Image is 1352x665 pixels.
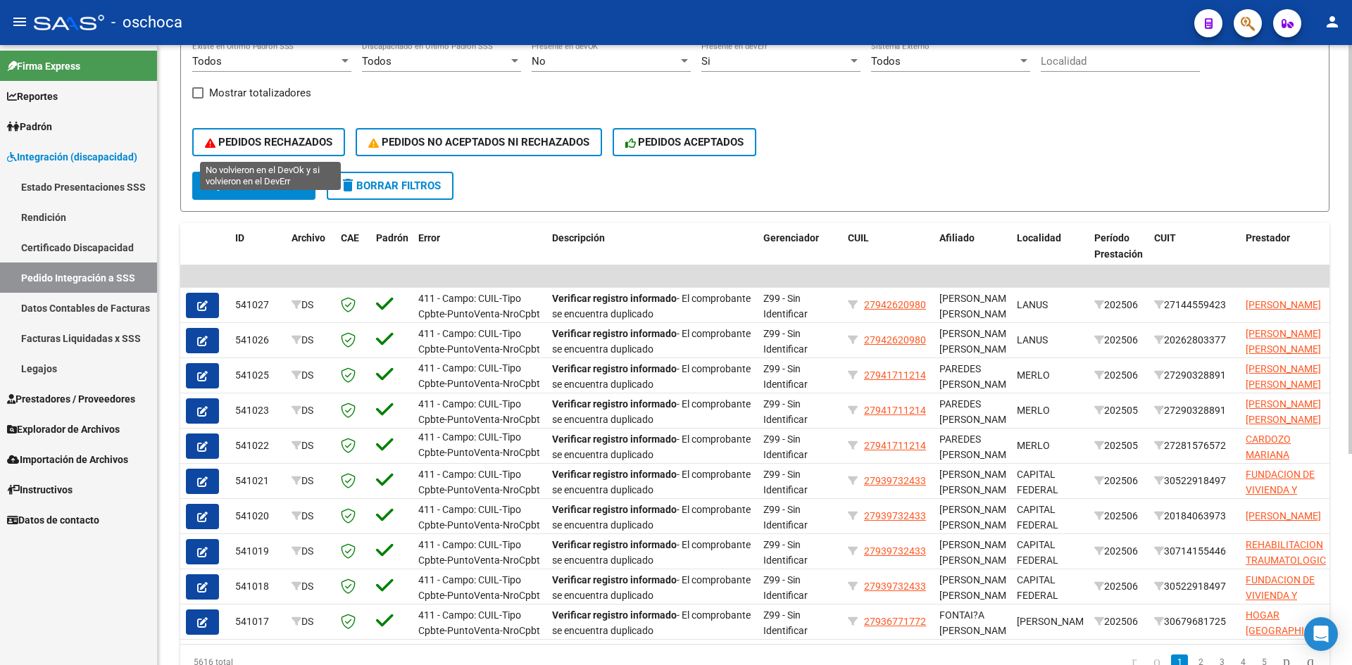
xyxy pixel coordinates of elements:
[1154,614,1234,630] div: 30679681725
[1154,473,1234,489] div: 30522918497
[235,508,280,524] div: 541020
[327,172,453,200] button: Borrar Filtros
[7,58,80,74] span: Firma Express
[1017,232,1061,243] span: Localidad
[763,293,808,320] span: Z99 - Sin Identificar
[552,398,677,410] strong: Verificar registro informado
[205,177,222,194] mat-icon: search
[552,469,677,480] strong: Verificar registro informado
[552,469,751,496] span: - El comprobante se encuentra duplicado
[418,431,540,459] span: 411 - Campo: CUIL-Tipo Cpbte-PuntoVenta-NroCpbt
[230,223,286,285] datatable-header-cell: ID
[1154,367,1234,384] div: 27290328891
[939,398,1015,442] span: PAREDES [PERSON_NAME] , -
[1148,223,1240,285] datatable-header-cell: CUIT
[1154,332,1234,348] div: 20262803377
[1240,223,1332,285] datatable-header-cell: Prestador
[292,403,330,419] div: DS
[864,581,926,592] span: 27939732433
[939,504,1015,547] span: [PERSON_NAME] [PERSON_NAME] , -
[864,545,926,557] span: 27939732433
[292,367,330,384] div: DS
[1094,543,1143,559] div: 202506
[1154,232,1176,243] span: CUIT
[292,578,330,595] div: DS
[418,398,540,426] span: 411 - Campo: CUIL-Tipo Cpbte-PuntoVenta-NroCpbt
[1017,616,1092,627] span: [PERSON_NAME]
[864,616,926,627] span: 27936771772
[7,512,99,528] span: Datos de contacto
[552,539,677,550] strong: Verificar registro informado
[864,510,926,521] span: 27939732433
[546,223,758,285] datatable-header-cell: Descripción
[763,232,819,243] span: Gerenciador
[292,614,330,630] div: DS
[339,179,441,192] span: Borrar Filtros
[370,223,413,285] datatable-header-cell: Padrón
[1304,617,1338,651] div: Open Intercom Messenger
[864,299,926,310] span: 27942620980
[7,119,52,134] span: Padrón
[1154,508,1234,524] div: 20184063973
[7,482,73,498] span: Instructivos
[292,232,325,243] span: Archivo
[552,363,751,391] span: - El comprobante se encuentra duplicado
[418,504,540,531] span: 411 - Campo: CUIL-Tipo Cpbte-PuntoVenta-NroCpbt
[235,578,280,595] div: 541018
[1017,539,1058,566] span: CAPITAL FEDERAL
[552,574,677,585] strong: Verificar registro informado
[1094,508,1143,524] div: 202506
[1154,578,1234,595] div: 30522918497
[418,362,540,390] span: 411 - Campo: CUIL-Tipo Cpbte-PuntoVenta-NroCpbt
[1154,438,1234,454] div: 27281576572
[192,128,345,156] button: PEDIDOS RECHAZADOS
[1094,403,1143,419] div: 202505
[7,89,58,104] span: Reportes
[1246,469,1325,544] span: FUNDACION DE VIVIENDA Y TRABAJO PARA EL LISIADO V I T R A
[552,232,605,243] span: Descripción
[1094,614,1143,630] div: 202506
[1017,334,1048,346] span: LANUS
[1154,543,1234,559] div: 30714155446
[1094,578,1143,595] div: 202506
[1017,574,1058,602] span: CAPITAL FEDERAL
[701,55,711,68] span: Si
[934,223,1011,285] datatable-header-cell: Afiliado
[235,473,280,489] div: 541021
[1246,539,1332,583] span: REHABILITACION TRAUMATOLOGICA MOYA S.R.L.
[1017,299,1048,310] span: LANUS
[1017,369,1050,381] span: MERLO
[552,504,677,515] strong: Verificar registro informado
[1246,363,1321,391] span: [PERSON_NAME] [PERSON_NAME]
[292,473,330,489] div: DS
[1017,405,1050,416] span: MERLO
[1094,438,1143,454] div: 202505
[11,13,28,30] mat-icon: menu
[1246,574,1325,650] span: FUNDACION DE VIVIENDA Y TRABAJO PARA EL LISIADO V I T R A
[939,433,1015,477] span: PAREDES [PERSON_NAME] , -
[939,293,1015,336] span: [PERSON_NAME] [PERSON_NAME] , -
[235,232,244,243] span: ID
[235,297,280,313] div: 541027
[763,504,808,531] span: Z99 - Sin Identificar
[341,232,359,243] span: CAE
[1154,403,1234,419] div: 27290328891
[939,609,1015,653] span: FONTAI?A [PERSON_NAME] , -
[939,539,1015,583] span: [PERSON_NAME] [PERSON_NAME] , -
[552,293,751,320] span: - El comprobante se encuentra duplicado
[552,398,751,426] span: - El comprobante se encuentra duplicado
[286,223,335,285] datatable-header-cell: Archivo
[1094,332,1143,348] div: 202506
[1094,473,1143,489] div: 202506
[552,504,751,531] span: - El comprobante se encuentra duplicado
[1246,510,1321,521] span: [PERSON_NAME]
[1246,299,1321,310] span: [PERSON_NAME]
[939,469,1015,512] span: [PERSON_NAME] [PERSON_NAME] , -
[235,403,280,419] div: 541023
[192,55,222,68] span: Todos
[111,7,182,38] span: - oschoca
[763,469,808,496] span: Z99 - Sin Identificar
[871,55,901,68] span: Todos
[292,508,330,524] div: DS
[763,398,808,426] span: Z99 - Sin Identificar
